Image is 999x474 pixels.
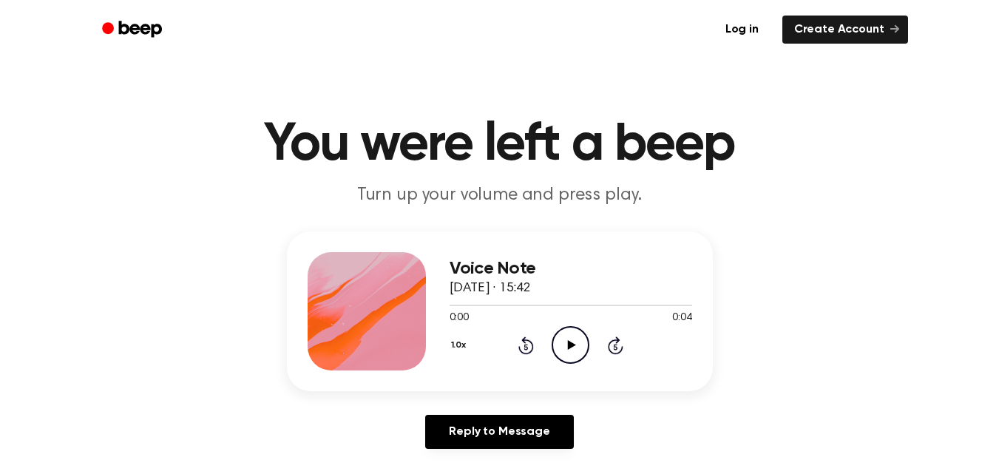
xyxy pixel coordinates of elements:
[672,311,691,326] span: 0:04
[450,333,472,358] button: 1.0x
[711,13,773,47] a: Log in
[450,311,469,326] span: 0:00
[425,415,573,449] a: Reply to Message
[216,183,784,208] p: Turn up your volume and press play.
[782,16,908,44] a: Create Account
[92,16,175,44] a: Beep
[450,259,692,279] h3: Voice Note
[121,118,878,172] h1: You were left a beep
[450,282,531,295] span: [DATE] · 15:42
